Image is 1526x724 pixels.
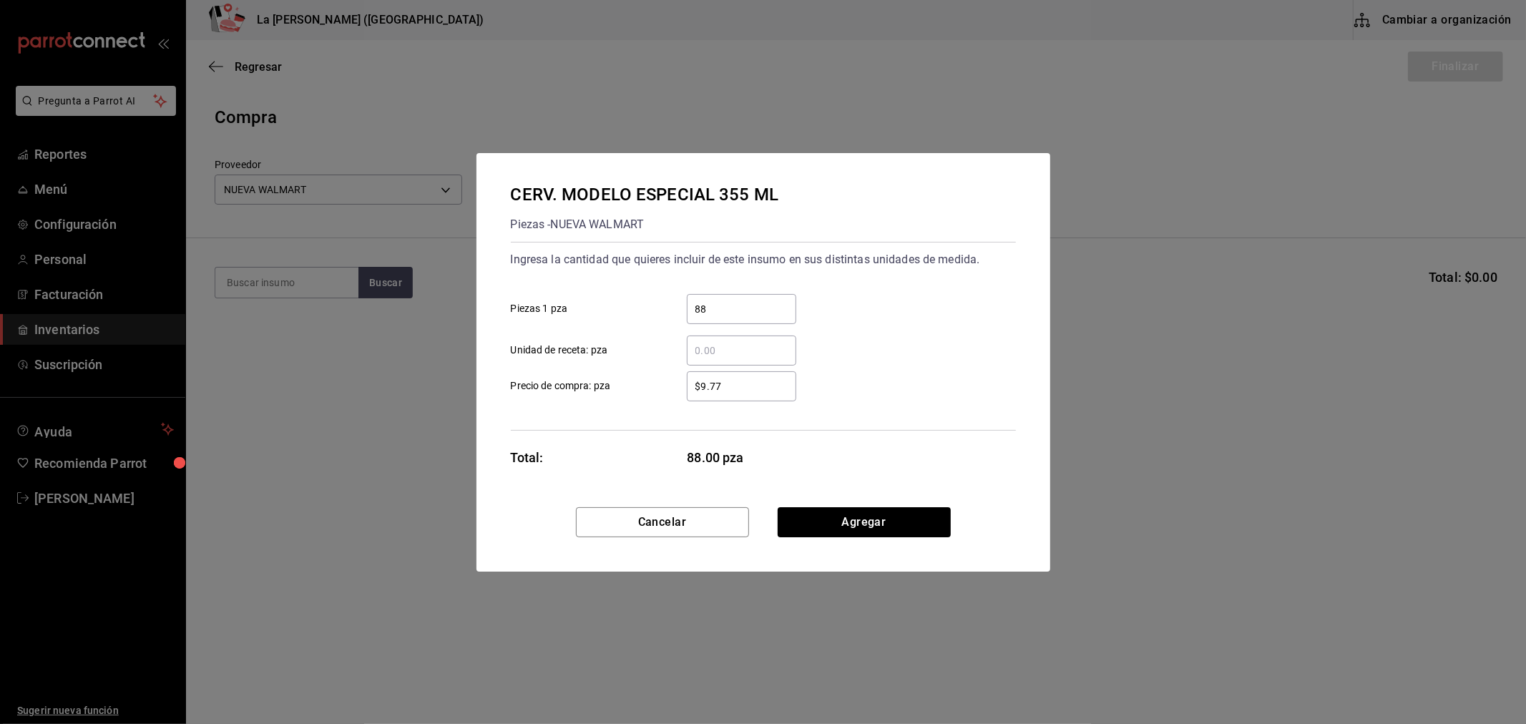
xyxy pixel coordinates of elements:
span: Unidad de receta: pza [511,343,608,358]
button: Agregar [778,507,951,537]
div: CERV. MODELO ESPECIAL 355 ML [511,182,779,207]
input: Unidad de receta: pza [687,342,796,359]
span: Precio de compra: pza [511,378,611,393]
div: Ingresa la cantidad que quieres incluir de este insumo en sus distintas unidades de medida. [511,248,1016,271]
button: Cancelar [576,507,749,537]
div: Piezas - NUEVA WALMART [511,213,779,236]
span: Piezas 1 pza [511,301,568,316]
input: Precio de compra: pza [687,378,796,395]
span: 88.00 pza [688,448,797,467]
input: Piezas 1 pza [687,300,796,318]
div: Total: [511,448,544,467]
